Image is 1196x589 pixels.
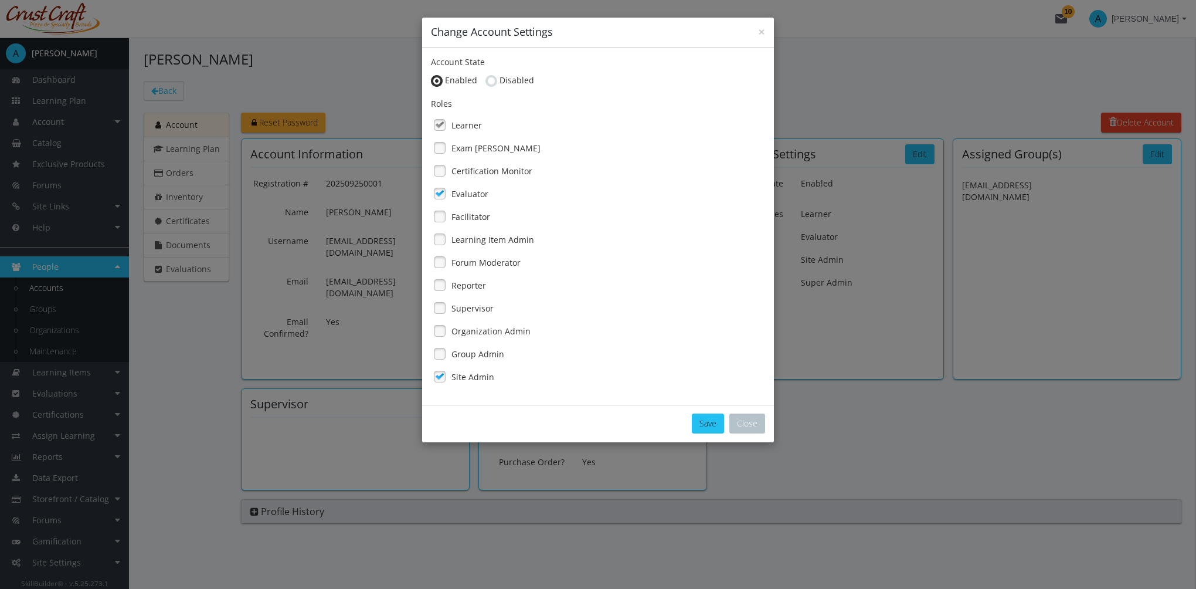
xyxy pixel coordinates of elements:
[451,326,531,337] label: Organization Admin
[729,414,765,434] button: Close
[451,143,541,154] label: Exam [PERSON_NAME]
[431,98,452,110] label: Roles
[451,165,532,177] label: Certification Monitor
[451,257,521,269] label: Forum Moderator
[758,26,765,38] button: ×
[431,25,765,40] h4: Change Account Settings
[451,211,490,223] label: Facilitator
[431,56,485,68] label: Account State
[451,371,494,383] label: Site Admin
[445,75,477,86] label: Enabled
[451,280,486,292] label: Reporter
[451,348,504,360] label: Group Admin
[451,120,482,131] label: Learner
[451,188,488,200] label: Evaluator
[500,75,534,86] label: Disabled
[692,414,724,434] button: Save
[451,234,534,246] label: Learning Item Admin
[451,303,494,314] label: Supervisor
